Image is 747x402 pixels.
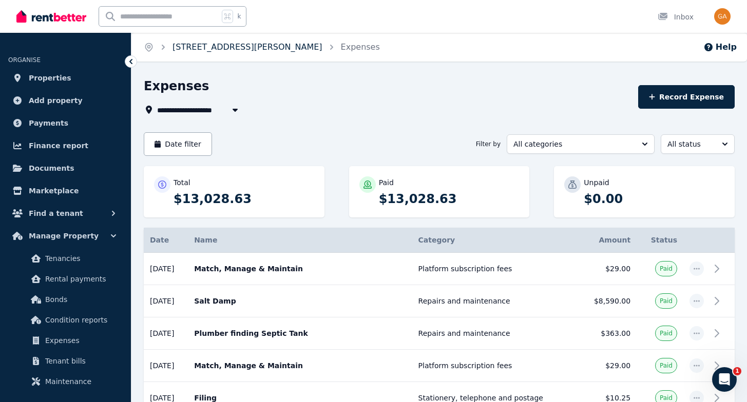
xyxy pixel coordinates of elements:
iframe: Intercom live chat [712,367,737,392]
button: Find a tenant [8,203,123,224]
a: Finance report [8,135,123,156]
td: $29.00 [578,253,637,285]
span: Rental payments [45,273,114,285]
span: All status [667,139,714,149]
p: Total [174,177,190,188]
td: [DATE] [144,317,188,350]
td: [DATE] [144,285,188,317]
td: Repairs and maintenance [412,285,578,317]
span: ORGANISE [8,56,41,64]
span: Maintenance [45,375,114,388]
span: k [237,12,241,21]
span: Paid [660,394,673,402]
span: Expenses [45,334,114,347]
p: Plumber finding Septic Tank [194,328,406,338]
span: Paid [660,361,673,370]
a: Tenant bills [12,351,119,371]
a: Bonds [12,289,119,310]
button: Manage Property [8,226,123,246]
h1: Expenses [144,78,209,94]
th: Category [412,228,578,253]
nav: Breadcrumb [131,33,392,62]
span: Marketplace [29,185,79,197]
th: Status [637,228,683,253]
span: All categories [513,139,634,149]
td: Platform subscription fees [412,253,578,285]
a: Documents [8,158,123,178]
span: Condition reports [45,314,114,326]
td: $363.00 [578,317,637,350]
span: Bonds [45,293,114,306]
p: Unpaid [584,177,609,188]
a: Marketplace [8,180,123,201]
button: Help [703,41,737,53]
button: All status [661,134,735,154]
th: Name [188,228,412,253]
span: Payments [29,117,68,129]
span: Manage Property [29,230,99,242]
a: Rental payments [12,269,119,289]
td: $29.00 [578,350,637,382]
span: Paid [660,297,673,305]
a: [STREET_ADDRESS][PERSON_NAME] [173,42,322,52]
th: Date [144,228,188,253]
span: 1 [733,367,741,375]
span: Tenant bills [45,355,114,367]
a: Tenancies [12,248,119,269]
td: Repairs and maintenance [412,317,578,350]
p: Salt Damp [194,296,406,306]
button: Date filter [144,132,212,156]
td: [DATE] [144,253,188,285]
p: Paid [379,177,394,188]
button: All categories [507,134,655,154]
td: $8,590.00 [578,285,637,317]
a: Expenses [12,330,119,351]
span: Paid [660,265,673,273]
a: Expenses [341,42,380,52]
button: Record Expense [638,85,735,109]
a: Maintenance [12,371,119,392]
td: [DATE] [144,350,188,382]
span: Documents [29,162,74,174]
p: Match, Manage & Maintain [194,264,406,274]
p: $13,028.63 [174,191,314,207]
span: Filter by [476,140,501,148]
span: Tenancies [45,252,114,265]
span: Paid [660,329,673,337]
span: Add property [29,94,83,107]
p: Match, Manage & Maintain [194,360,406,371]
img: RentBetter [16,9,86,24]
div: Inbox [658,12,694,22]
th: Amount [578,228,637,253]
a: Payments [8,113,123,133]
span: Find a tenant [29,207,83,219]
p: $0.00 [584,191,724,207]
span: Properties [29,72,71,84]
td: Platform subscription fees [412,350,578,382]
img: Natalie and Garth Thompson [714,8,731,25]
p: $13,028.63 [379,191,520,207]
span: Finance report [29,139,88,152]
a: Properties [8,68,123,88]
a: Condition reports [12,310,119,330]
a: Add property [8,90,123,111]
